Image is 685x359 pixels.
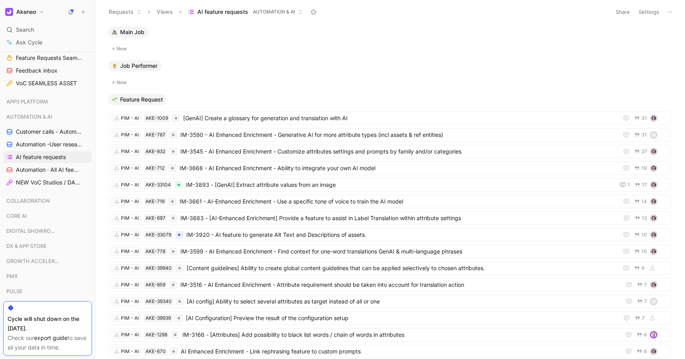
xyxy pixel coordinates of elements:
[16,54,83,62] span: Feature Requests Seamless Assets
[633,197,649,206] button: 14
[3,270,92,284] div: PMX
[145,148,165,156] div: AKE-832
[145,181,171,189] div: AKE-33104
[651,332,656,338] img: avatar
[112,30,117,35] img: 🚴‍♂️
[180,130,615,140] span: IM-3590 - AI Enhanced Enrichment - Generative AI for more attribute types (incl assets & ref enti...
[145,131,165,139] div: AKE-787
[3,164,92,176] a: Automation · All AI feedbacks
[109,128,671,142] a: PIM - AIAKE-787IM-3590 - AI Enhanced Enrichment - Generative AI for more attribute types (incl as...
[16,153,66,161] span: AI feature requests
[183,113,615,123] span: [GenAI] Create a glossary for generation and translation with AI
[644,299,647,304] span: 7
[120,62,157,70] span: Job Performer
[145,114,168,122] div: AKE-1009
[642,316,645,321] span: 7
[8,314,88,333] div: Cycle will shut down on the [DATE].
[109,295,671,308] a: PIM - AIAKE-39340[AI config] Ability to select several attributes as target instead of all or one7M
[3,210,92,222] div: CORE AI
[3,225,92,237] div: DIGITAL SHOWROOM
[109,195,671,208] a: PIM - AIAKE-719IM-3661 - AI-Enhanced Enrichment - Use a specific tone of voice to train the AI mo...
[108,60,161,71] button: 🙍Job Performer
[16,8,36,15] h1: Akeneo
[145,298,172,305] div: AKE-39340
[6,227,59,235] span: DIGITAL SHOWROOM
[16,79,77,87] span: VoC SEAMLESS ASSET
[651,115,656,121] img: avatar
[186,313,616,323] span: [AI Configuration] Preview the result of the configuration setup
[3,24,92,36] div: Search
[633,230,649,239] button: 10
[633,247,649,256] button: 10
[145,264,172,272] div: AKE-39940
[145,314,171,322] div: AKE-39939
[641,132,647,137] span: 31
[16,38,42,47] span: Ask Cycle
[651,232,656,238] img: avatar
[651,182,656,188] img: avatar
[651,215,656,221] img: avatar
[633,131,649,139] button: 31
[109,228,671,242] a: PIM - AIAKE-33079IM-3920 - AI feature to generate Alt Text and Descriptions of assets.10avatar
[651,165,656,171] img: avatar
[145,231,171,239] div: AKE-33079
[109,178,671,192] a: PIM - AIAKE-33104IM-3893 - [GenAI] Extract attribute values from an image117avatar
[6,197,50,205] span: COLLABORATION
[121,347,139,355] div: PIM - AI
[3,111,92,123] div: AUTOMATION & AI
[180,163,615,173] span: IM-3668 - AI Enhanced Enrichment - Ability to integrate your own AI model
[108,44,672,54] button: New
[651,282,656,288] img: avatar
[153,6,176,18] button: Views
[6,98,48,106] span: APPS PLATFORM
[187,297,618,306] span: [AI config] Ability to select several attributes as target instead of all or one
[642,216,647,221] span: 12
[109,311,671,325] a: PIM - AIAKE-39939[AI Configuration] Preview the result of the configuration setup7
[641,266,645,271] span: 9
[180,213,616,223] span: IM-3683 - [AI-Enhanced Enrichment] Provide a feature to assist in Label Translation within attrib...
[109,261,671,275] a: PIM - AIAKE-39940[Content guidelines] Ability to create global content guidelines that can be app...
[109,145,671,158] a: PIM - AIAKE-832IM-3545 - AI Enhanced Enrichment - Customize attributes settings and prompts by fa...
[628,182,630,187] span: 1
[121,281,139,289] div: PIM - AI
[145,164,165,172] div: AKE-712
[120,96,163,104] span: Feature Request
[3,270,92,282] div: PMX
[180,247,615,256] span: IM-3599 - AI Enhanced Enrichment - Find context for one-word translations GenAI & multi-language ...
[121,181,139,189] div: PIM - AI
[3,255,92,267] div: GROWTH ACCELERATION
[651,249,656,254] img: avatar
[109,161,671,175] a: PIM - AIAKE-712IM-3668 - AI Enhanced Enrichment - Ability to integrate your own AI model19avatar
[145,214,165,222] div: AKE-697
[121,331,139,339] div: PIM - AI
[16,128,84,136] span: Customer calls - Automation ([PERSON_NAME])
[633,264,646,273] button: 9
[5,8,13,16] img: Akeneo
[108,78,672,87] button: New
[112,63,117,68] img: 🙍
[121,264,139,272] div: PIM - AI
[3,96,92,110] div: APPS PLATFORM
[145,198,165,205] div: AKE-719
[109,345,671,358] a: PIM - AIAKE-670AI Enhanced Enrichment - Link rephrasing feature to custom prompts6avatar
[187,263,615,273] span: [Content guidelines] Ability to create global content guidelines that can be applied selectively ...
[641,149,647,154] span: 27
[182,330,618,340] span: IM-3166 - [Attributes] Add possibility to black list words / chain of words in attributes
[651,349,656,354] img: avatar
[108,27,148,38] button: 🚴‍♂️Main Job
[633,164,649,173] button: 19
[633,180,649,189] button: 17
[3,36,92,48] a: Ask Cycle
[184,6,306,18] button: AI feature requestsAUTOMATION & AI
[34,334,67,341] a: export guide
[16,25,34,35] span: Search
[180,147,615,156] span: IM-3545 - AI Enhanced Enrichment - Customize attributes settings and prompts by family and/or cat...
[633,114,649,123] button: 31
[112,97,117,102] img: 🌱
[121,198,139,205] div: PIM - AI
[651,132,656,138] div: M
[633,147,649,156] button: 27
[3,111,92,188] div: AUTOMATION & AICustomer calls - Automation ([PERSON_NAME])Automation -User research per projectAI...
[121,248,139,255] div: PIM - AI
[635,297,649,306] button: 7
